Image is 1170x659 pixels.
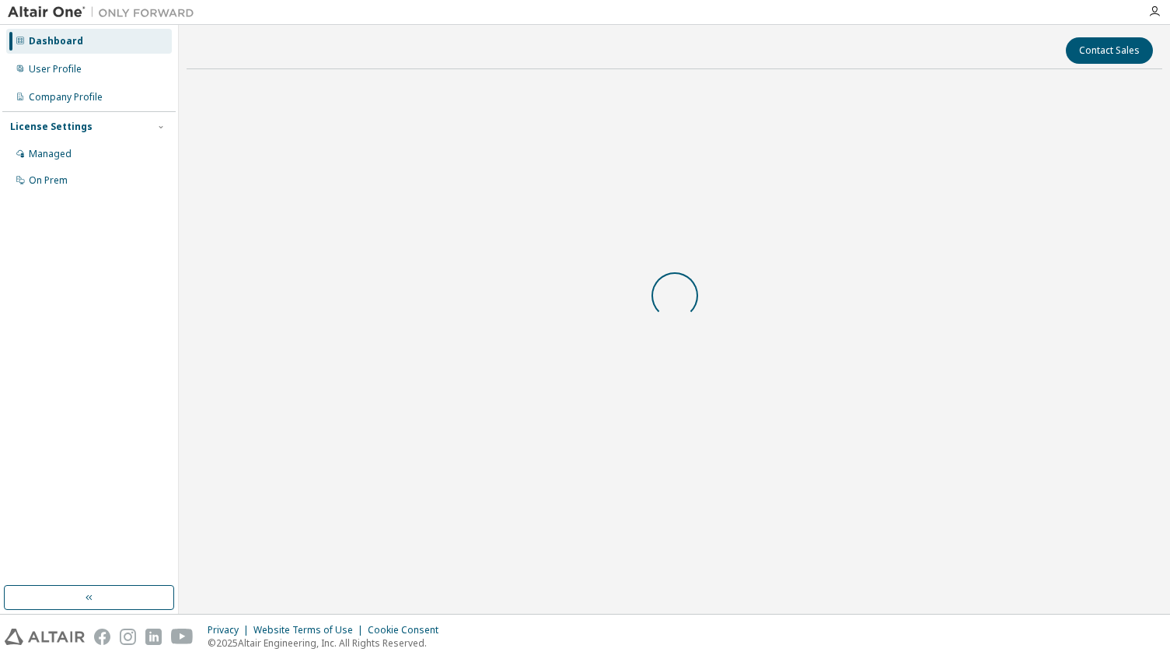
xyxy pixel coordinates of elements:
div: Privacy [208,624,253,636]
div: License Settings [10,121,93,133]
div: Managed [29,148,72,160]
img: linkedin.svg [145,629,162,645]
p: © 2025 Altair Engineering, Inc. All Rights Reserved. [208,636,448,650]
img: instagram.svg [120,629,136,645]
div: User Profile [29,63,82,75]
button: Contact Sales [1066,37,1153,64]
img: altair_logo.svg [5,629,85,645]
div: Dashboard [29,35,83,47]
div: Website Terms of Use [253,624,368,636]
img: Altair One [8,5,202,20]
div: On Prem [29,174,68,187]
img: youtube.svg [171,629,194,645]
div: Cookie Consent [368,624,448,636]
img: facebook.svg [94,629,110,645]
div: Company Profile [29,91,103,103]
